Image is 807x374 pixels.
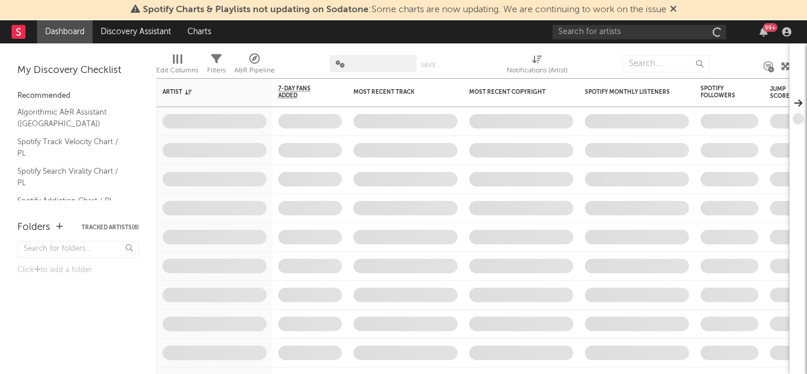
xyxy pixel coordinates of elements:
div: Folders [17,221,50,234]
a: Spotify Track Velocity Chart / PL [17,135,127,159]
div: Filters [207,64,226,78]
div: Notifications (Artist) [507,64,568,78]
div: Notifications (Artist) [507,49,568,83]
div: Recommended [17,89,139,103]
input: Search for artists [552,25,726,39]
a: Discovery Assistant [93,20,179,43]
input: Search for folders... [17,241,139,258]
div: My Discovery Checklist [17,64,139,78]
a: Spotify Search Virality Chart / PL [17,165,127,189]
input: Search... [622,55,709,72]
a: Algorithmic A&R Assistant ([GEOGRAPHIC_DATA]) [17,106,127,130]
button: Save [421,62,436,68]
div: A&R Pipeline [234,49,275,83]
a: Charts [179,20,219,43]
div: Spotify Followers [701,85,741,99]
div: 99 + [763,23,777,32]
div: Most Recent Copyright [469,89,556,96]
div: Filters [207,49,226,83]
div: Most Recent Track [353,89,440,96]
div: Spotify Monthly Listeners [585,89,672,96]
a: Spotify Addiction Chart / PL [17,195,127,207]
div: Click to add a folder. [17,263,139,277]
span: : Some charts are now updating. We are continuing to work on the issue [143,5,666,14]
span: Dismiss [670,5,677,14]
button: 99+ [760,27,768,36]
span: Spotify Charts & Playlists not updating on Sodatone [143,5,369,14]
div: Edit Columns [156,64,198,78]
div: A&R Pipeline [234,64,275,78]
button: Tracked Artists(8) [82,225,139,230]
div: Edit Columns [156,49,198,83]
div: Jump Score [770,86,799,100]
div: Artist [163,89,249,96]
a: Dashboard [37,20,93,43]
span: 7-Day Fans Added [278,85,325,99]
